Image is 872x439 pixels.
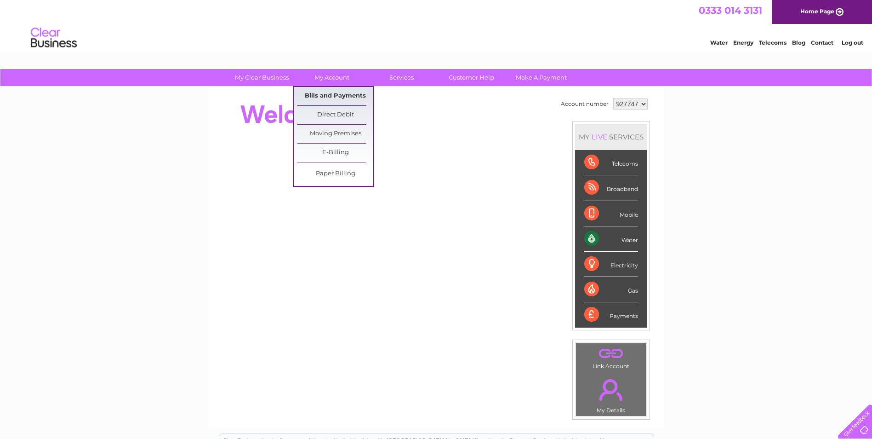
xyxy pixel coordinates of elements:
[584,226,638,252] div: Water
[699,5,762,16] a: 0333 014 3131
[578,346,644,362] a: .
[297,87,373,105] a: Bills and Payments
[364,69,439,86] a: Services
[503,69,579,86] a: Make A Payment
[297,144,373,162] a: E-Billing
[759,39,787,46] a: Telecoms
[584,175,638,201] div: Broadband
[710,39,728,46] a: Water
[792,39,805,46] a: Blog
[584,201,638,226] div: Mobile
[576,371,647,416] td: My Details
[590,133,609,141] div: LIVE
[584,302,638,327] div: Payments
[559,96,611,112] td: Account number
[584,277,638,302] div: Gas
[584,252,638,277] div: Electricity
[576,343,647,372] td: Link Account
[433,69,509,86] a: Customer Help
[578,374,644,406] a: .
[219,5,654,45] div: Clear Business is a trading name of Verastar Limited (registered in [GEOGRAPHIC_DATA] No. 3667643...
[842,39,863,46] a: Log out
[575,124,647,150] div: MY SERVICES
[584,150,638,175] div: Telecoms
[297,125,373,143] a: Moving Premises
[811,39,833,46] a: Contact
[30,24,77,52] img: logo.png
[733,39,753,46] a: Energy
[297,106,373,124] a: Direct Debit
[297,165,373,183] a: Paper Billing
[294,69,370,86] a: My Account
[224,69,300,86] a: My Clear Business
